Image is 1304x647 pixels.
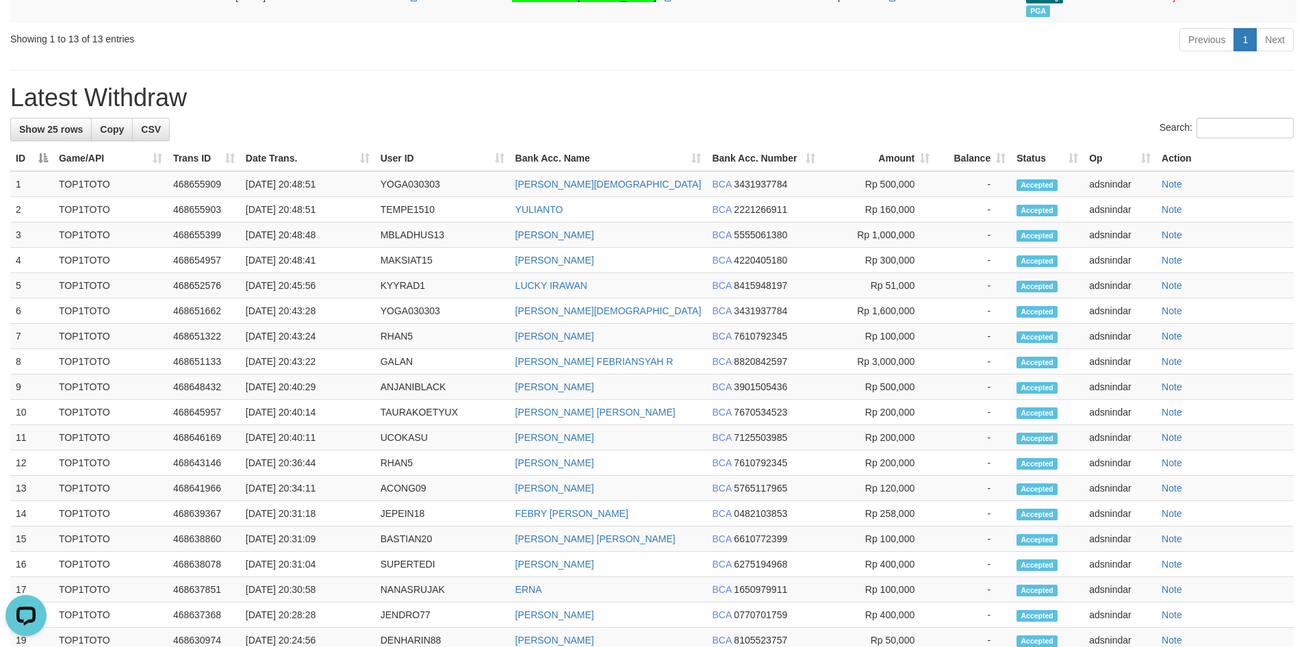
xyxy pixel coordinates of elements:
a: [PERSON_NAME] [515,559,594,570]
a: 1 [1233,28,1257,51]
a: Note [1162,559,1182,570]
td: - [935,476,1011,501]
th: Bank Acc. Number: activate to sort column ascending [706,146,821,171]
td: [DATE] 20:31:09 [240,527,375,552]
td: 468637368 [168,602,240,628]
a: CSV [132,118,170,141]
span: Accepted [1017,483,1058,495]
a: [PERSON_NAME] [515,483,594,494]
span: Copy 0482103853 to clipboard [734,508,787,519]
a: Note [1162,204,1182,215]
span: Show 25 rows [19,124,83,135]
td: - [935,425,1011,451]
span: Copy 3431937784 to clipboard [734,305,787,316]
td: 468637851 [168,577,240,602]
a: [PERSON_NAME] [515,255,594,266]
td: TOP1TOTO [53,577,168,602]
td: 468651133 [168,349,240,375]
td: - [935,400,1011,425]
td: 468643146 [168,451,240,476]
span: Accepted [1017,281,1058,292]
td: TOP1TOTO [53,375,168,400]
span: Copy 5555061380 to clipboard [734,229,787,240]
span: Accepted [1017,509,1058,520]
td: Rp 300,000 [821,248,935,273]
td: adsnindar [1084,248,1156,273]
th: Trans ID: activate to sort column ascending [168,146,240,171]
td: 468651662 [168,299,240,324]
td: [DATE] 20:40:14 [240,400,375,425]
a: Note [1162,635,1182,646]
a: Note [1162,432,1182,443]
span: Copy 6275194968 to clipboard [734,559,787,570]
span: Accepted [1017,357,1058,368]
span: Copy 8415948197 to clipboard [734,280,787,291]
td: UCOKASU [375,425,510,451]
td: [DATE] 20:48:48 [240,223,375,248]
td: 10 [10,400,53,425]
span: Accepted [1017,559,1058,571]
span: BCA [712,356,731,367]
td: 12 [10,451,53,476]
td: Rp 100,000 [821,324,935,349]
a: [PERSON_NAME] [515,609,594,620]
td: Rp 100,000 [821,577,935,602]
td: - [935,324,1011,349]
td: Rp 51,000 [821,273,935,299]
span: Accepted [1017,205,1058,216]
td: 15 [10,527,53,552]
span: Copy [100,124,124,135]
span: BCA [712,407,731,418]
td: Rp 200,000 [821,451,935,476]
td: adsnindar [1084,324,1156,349]
span: Copy 2221266911 to clipboard [734,204,787,215]
td: - [935,299,1011,324]
td: GALAN [375,349,510,375]
td: [DATE] 20:34:11 [240,476,375,501]
a: [PERSON_NAME] [515,381,594,392]
td: adsnindar [1084,273,1156,299]
td: adsnindar [1084,349,1156,375]
a: [PERSON_NAME] [515,432,594,443]
td: Rp 500,000 [821,375,935,400]
a: Note [1162,609,1182,620]
td: - [935,527,1011,552]
td: adsnindar [1084,223,1156,248]
a: Note [1162,407,1182,418]
td: Rp 3,000,000 [821,349,935,375]
th: Game/API: activate to sort column ascending [53,146,168,171]
td: [DATE] 20:45:56 [240,273,375,299]
th: Action [1156,146,1294,171]
span: Accepted [1017,230,1058,242]
a: Note [1162,356,1182,367]
td: 6 [10,299,53,324]
a: LUCKY IRAWAN [515,280,587,291]
td: - [935,197,1011,223]
td: TOP1TOTO [53,400,168,425]
td: Rp 400,000 [821,552,935,577]
a: [PERSON_NAME] [PERSON_NAME] [515,533,676,544]
td: [DATE] 20:31:18 [240,501,375,527]
td: TOP1TOTO [53,248,168,273]
span: Accepted [1017,331,1058,343]
td: TOP1TOTO [53,299,168,324]
td: RHAN5 [375,324,510,349]
td: 17 [10,577,53,602]
span: BCA [712,457,731,468]
a: Note [1162,508,1182,519]
span: BCA [712,635,731,646]
td: JENDRO77 [375,602,510,628]
td: 468651322 [168,324,240,349]
td: adsnindar [1084,299,1156,324]
td: adsnindar [1084,375,1156,400]
span: BCA [712,432,731,443]
td: - [935,602,1011,628]
td: Rp 400,000 [821,602,935,628]
span: BCA [712,204,731,215]
td: 13 [10,476,53,501]
th: User ID: activate to sort column ascending [375,146,510,171]
a: Note [1162,483,1182,494]
span: BCA [712,609,731,620]
td: [DATE] 20:31:04 [240,552,375,577]
a: [PERSON_NAME] [PERSON_NAME] [515,407,676,418]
